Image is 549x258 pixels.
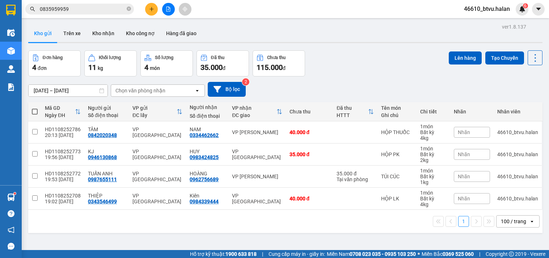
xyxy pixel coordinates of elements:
div: VP [GEOGRAPHIC_DATA] [232,149,282,160]
button: Kho công nợ [120,25,160,42]
span: món [150,65,160,71]
input: Select a date range. [29,85,107,96]
div: VP nhận [232,105,276,111]
div: HD1108252772 [45,171,81,176]
svg: open [194,88,200,93]
div: VP [PERSON_NAME] [232,174,282,179]
button: Tạo Chuyến [485,51,524,64]
div: Ghi chú [381,112,413,118]
span: 4 [32,63,36,72]
img: warehouse-icon [7,29,15,37]
img: solution-icon [7,83,15,91]
div: TUẤN ANH [88,171,125,176]
div: Đơn hàng [43,55,63,60]
span: Cung cấp máy in - giấy in: [269,250,325,258]
div: Người gửi [88,105,125,111]
div: 0842020348 [88,132,117,138]
span: đơn [38,65,47,71]
span: 11 [88,63,96,72]
div: HD1108252708 [45,193,81,199]
div: HD1108252773 [45,149,81,154]
div: Khối lượng [99,55,121,60]
div: 35.000 đ [337,171,374,176]
span: Nhãn [458,174,470,179]
strong: 1900 633 818 [225,251,257,257]
button: 1 [458,216,469,227]
div: Số điện thoại [88,112,125,118]
span: plus [149,7,154,12]
button: aim [179,3,191,16]
div: 46610_btvu.halan [497,196,538,201]
div: HOÀNG [190,171,225,176]
div: 1 món [420,124,447,129]
div: Bất kỳ [420,174,447,179]
div: 4 kg [420,201,447,207]
div: 100 / trang [501,218,526,225]
div: ĐC lấy [132,112,177,118]
span: close-circle [127,6,131,13]
span: 115.000 [257,63,283,72]
button: Lên hàng [449,51,482,64]
div: 20:13 [DATE] [45,132,81,138]
button: file-add [162,3,175,16]
div: Đã thu [211,55,224,60]
img: icon-new-feature [519,6,525,12]
div: Bất kỳ [420,196,447,201]
span: đ [283,65,286,71]
div: Tên món [381,105,413,111]
strong: 0708 023 035 - 0935 103 250 [350,251,416,257]
sup: 6 [523,3,528,8]
div: 0343546499 [88,199,117,204]
div: VP [GEOGRAPHIC_DATA] [132,193,182,204]
span: 46610_btvu.halan [458,4,516,13]
div: Nhân viên [497,109,538,115]
div: ver 1.8.137 [502,23,526,31]
div: 19:56 [DATE] [45,154,81,160]
span: close-circle [127,7,131,11]
span: Nhãn [458,196,470,201]
div: HUY [190,149,225,154]
div: VP gửi [132,105,177,111]
span: 35.000 [200,63,223,72]
div: HD1108252786 [45,126,81,132]
div: Bất kỳ [420,129,447,135]
div: VP [GEOGRAPHIC_DATA] [132,126,182,138]
span: file-add [166,7,171,12]
span: Nhãn [458,129,470,135]
div: Nhãn [454,109,490,115]
div: Chọn văn phòng nhận [115,87,165,94]
div: VP [GEOGRAPHIC_DATA] [132,171,182,182]
div: Tại văn phòng [337,176,374,182]
span: aim [182,7,187,12]
div: KJ [88,149,125,154]
div: 4 kg [420,135,447,141]
div: HỘP PK [381,151,413,157]
input: Tìm tên, số ĐT hoặc mã đơn [40,5,125,13]
span: kg [98,65,103,71]
strong: 0369 525 060 [443,251,474,257]
div: HỘP LK [381,196,413,201]
span: question-circle [8,210,14,217]
span: notification [8,226,14,233]
div: 40.000 đ [290,129,330,135]
div: VP [PERSON_NAME] [232,129,282,135]
img: warehouse-icon [7,65,15,73]
div: 0983424825 [190,154,219,160]
div: 0334462662 [190,132,219,138]
div: 0946130868 [88,154,117,160]
span: caret-down [535,6,542,12]
span: đ [223,65,225,71]
img: warehouse-icon [7,47,15,55]
div: 1 món [420,146,447,151]
div: 0984339444 [190,199,219,204]
div: Số lượng [155,55,173,60]
div: Kiên [190,193,225,199]
div: TÂM [88,126,125,132]
th: Toggle SortBy [333,102,377,121]
div: 46610_btvu.halan [497,151,538,157]
th: Toggle SortBy [41,102,84,121]
div: Số điện thoại [190,113,225,119]
div: Chưa thu [290,109,330,115]
div: 0962756689 [190,176,219,182]
span: Hỗ trợ kỹ thuật: [190,250,257,258]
